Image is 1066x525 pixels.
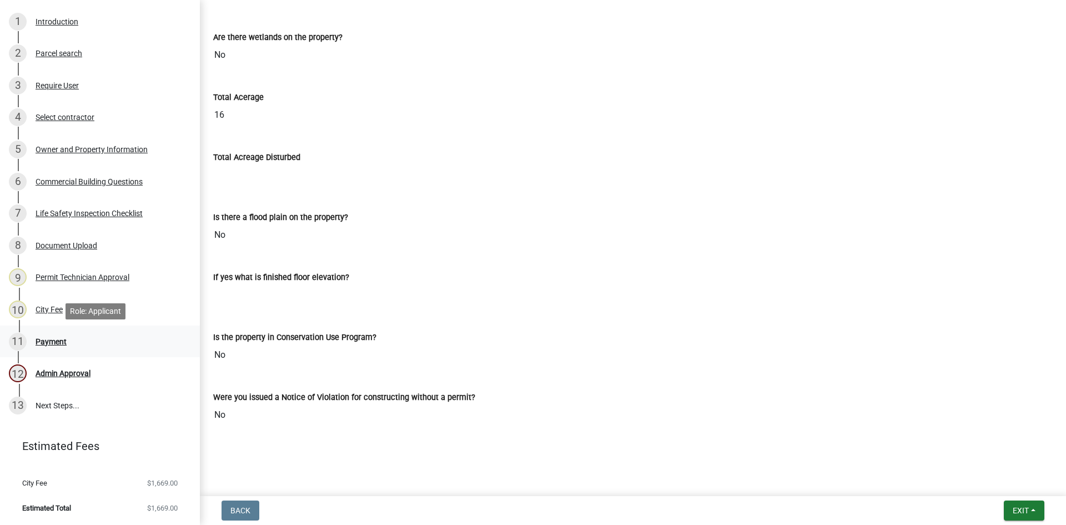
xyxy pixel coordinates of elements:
[9,333,27,351] div: 11
[36,178,143,186] div: Commercial Building Questions
[9,435,182,457] a: Estimated Fees
[213,394,475,402] label: Were you issued a Notice of Violation for constructing without a permit?
[9,397,27,414] div: 13
[213,154,300,162] label: Total Acreage Disturbed
[36,369,90,377] div: Admin Approval
[9,44,27,62] div: 2
[147,479,178,487] span: $1,669.00
[213,34,343,42] label: Are there wetlands on the property?
[9,77,27,94] div: 3
[213,274,349,282] label: If yes what is finished floor elevation?
[222,501,259,521] button: Back
[147,504,178,512] span: $1,669.00
[36,113,94,121] div: Select contractor
[36,306,63,313] div: City Fee
[36,273,129,281] div: Permit Technician Approval
[22,504,71,512] span: Estimated Total
[66,303,125,319] div: Role: Applicant
[36,49,82,57] div: Parcel search
[1004,501,1044,521] button: Exit
[9,268,27,286] div: 9
[9,237,27,254] div: 8
[230,506,250,515] span: Back
[36,209,143,217] div: Life Safety Inspection Checklist
[9,108,27,126] div: 4
[1013,506,1029,515] span: Exit
[36,242,97,249] div: Document Upload
[9,141,27,158] div: 5
[36,146,148,153] div: Owner and Property Information
[36,82,79,89] div: Require User
[213,334,376,342] label: Is the property in Conservation Use Program?
[9,301,27,318] div: 10
[36,338,67,346] div: Payment
[36,18,78,26] div: Introduction
[9,204,27,222] div: 7
[22,479,47,487] span: City Fee
[213,94,264,102] label: Total Acerage
[9,173,27,191] div: 6
[9,364,27,382] div: 12
[213,214,348,222] label: Is there a flood plain on the property?
[9,13,27,31] div: 1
